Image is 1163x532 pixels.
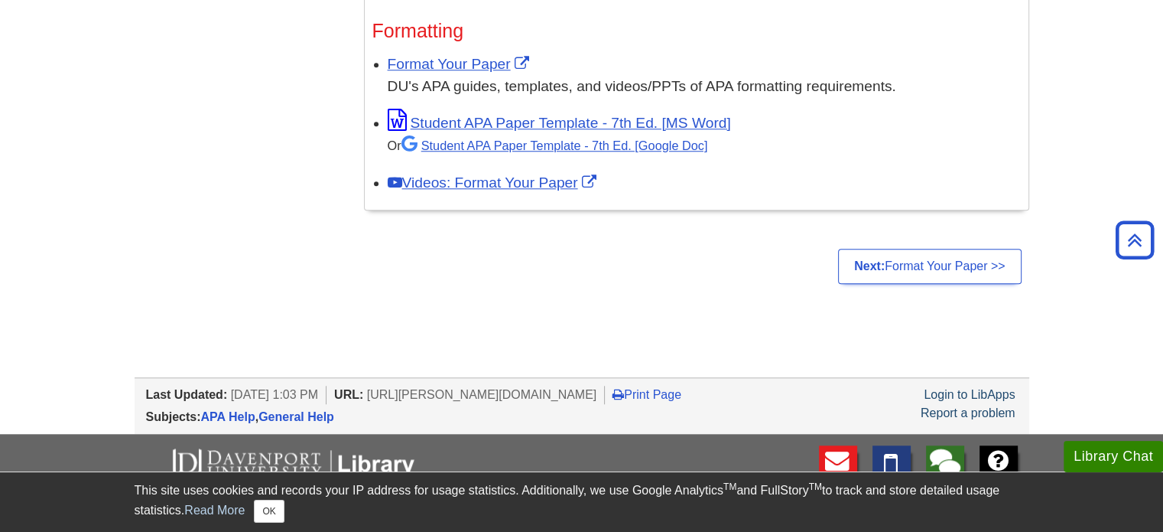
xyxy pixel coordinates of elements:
sup: TM [809,481,822,492]
a: Back to Top [1110,230,1159,250]
a: Read More [184,504,245,517]
a: Text [872,446,911,503]
small: Or [388,139,708,152]
strong: Next: [854,259,885,273]
sup: TM [723,481,736,492]
span: Last Updated: [146,388,228,401]
a: E-mail [819,446,857,503]
button: Library Chat [1064,441,1163,472]
span: [DATE] 1:03 PM [231,388,318,401]
a: Print Page [612,388,681,401]
h3: Formatting [372,20,1021,42]
span: , [201,410,334,423]
div: DU's APA guides, templates, and videos/PPTs of APA formatting requirements. [388,76,1021,98]
a: Report a problem [921,406,1015,419]
button: Close [254,500,284,523]
div: This site uses cookies and records your IP address for usage statistics. Additionally, we use Goo... [135,481,1029,523]
img: Library Chat [926,446,964,503]
a: General Help [258,410,334,423]
span: [URL][PERSON_NAME][DOMAIN_NAME] [367,388,597,401]
span: Subjects: [146,410,201,423]
span: URL: [334,388,363,401]
a: APA Help [201,410,255,423]
i: Print Page [612,388,624,400]
a: Link opens in new window [388,115,731,131]
a: Next:Format Your Paper >> [838,249,1021,284]
a: Login to LibApps [924,388,1015,401]
a: FAQ [979,446,1018,503]
a: Link opens in new window [388,175,600,191]
li: Chat with Library [926,446,964,503]
a: Student APA Paper Template - 7th Ed. [Google Doc] [401,139,708,152]
a: Link opens in new window [388,56,533,72]
img: DU Libraries [146,446,437,482]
